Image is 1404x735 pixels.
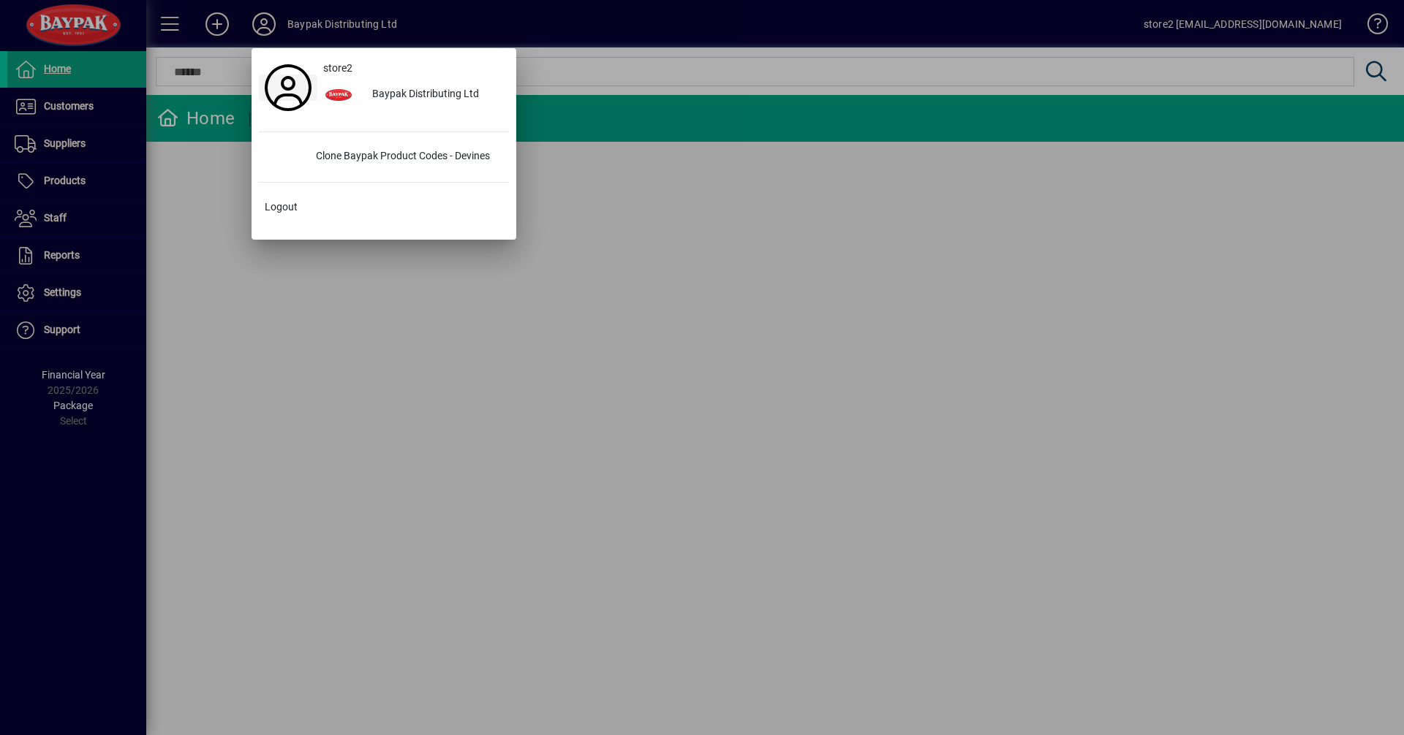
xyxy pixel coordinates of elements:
button: Baypak Distributing Ltd [317,82,509,108]
span: Logout [265,199,298,215]
a: Profile [259,75,317,101]
a: store2 [317,56,509,82]
div: Baypak Distributing Ltd [361,82,509,108]
button: Logout [259,194,509,221]
span: store2 [323,61,352,76]
div: Clone Baypak Product Codes - Devines [304,144,509,170]
button: Clone Baypak Product Codes - Devines [259,144,509,170]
